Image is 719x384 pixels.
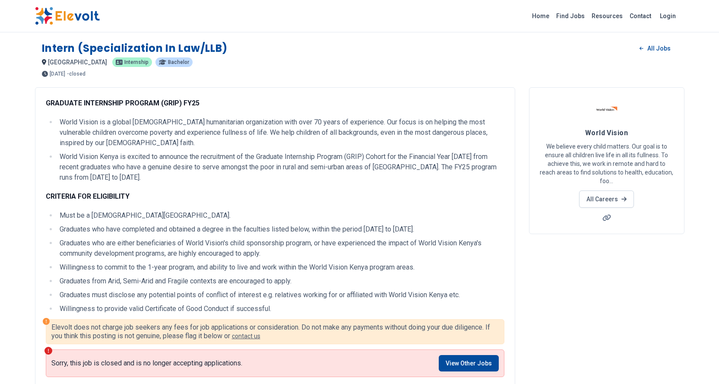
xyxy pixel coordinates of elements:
[540,142,674,185] p: We believe every child matters. Our goal is to ensure all children live life in all its fullness....
[596,98,618,120] img: World Vision
[42,41,228,55] h1: Intern (Specialization in Law/LLB)
[626,9,655,23] a: Contact
[57,276,504,286] li: Graduates from Arid, Semi-Arid and Fragile contexts are encouraged to apply.
[439,355,499,371] a: View Other Jobs
[50,71,65,76] span: [DATE]
[124,60,149,65] span: internship
[57,210,504,221] li: Must be a [DEMOGRAPHIC_DATA][GEOGRAPHIC_DATA].
[232,333,260,340] a: contact us
[46,99,200,107] strong: GRADUATE INTERNSHIP PROGRAM (GRIP) FY25
[529,244,684,365] iframe: Advertisement
[553,9,588,23] a: Find Jobs
[585,129,628,137] span: World Vision
[51,323,499,340] p: Elevolt does not charge job seekers any fees for job applications or consideration. Do not make a...
[67,71,86,76] p: - closed
[57,117,504,148] li: World Vision is a global [DEMOGRAPHIC_DATA] humanitarian organization with over 70 years of exper...
[633,42,677,55] a: All Jobs
[529,9,553,23] a: Home
[35,7,100,25] img: Elevolt
[588,9,626,23] a: Resources
[57,152,504,183] li: World Vision Kenya is excited to announce the recruitment of the Graduate Internship Program (GRI...
[48,59,107,66] span: [GEOGRAPHIC_DATA]
[57,304,504,314] li: Willingness to provide valid Certificate of Good Conduct if successful.
[655,7,681,25] a: Login
[168,60,189,65] span: Bachelor
[57,262,504,273] li: Willingness to commit to the 1-year program, and ability to live and work within the World Vision...
[57,290,504,300] li: Graduates must disclose any potential points of conflict of interest e.g. relatives working for o...
[57,238,504,259] li: Graduates who are either beneficiaries of World Vision's child sponsorship program, or have exper...
[51,359,242,368] p: Sorry, this job is closed and is no longer accepting applications.
[46,192,130,200] strong: CRITERIA FOR ELIGIBILITY
[579,190,634,208] a: All Careers
[57,224,504,235] li: Graduates who have completed and obtained a degree in the faculties listed below, within the peri...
